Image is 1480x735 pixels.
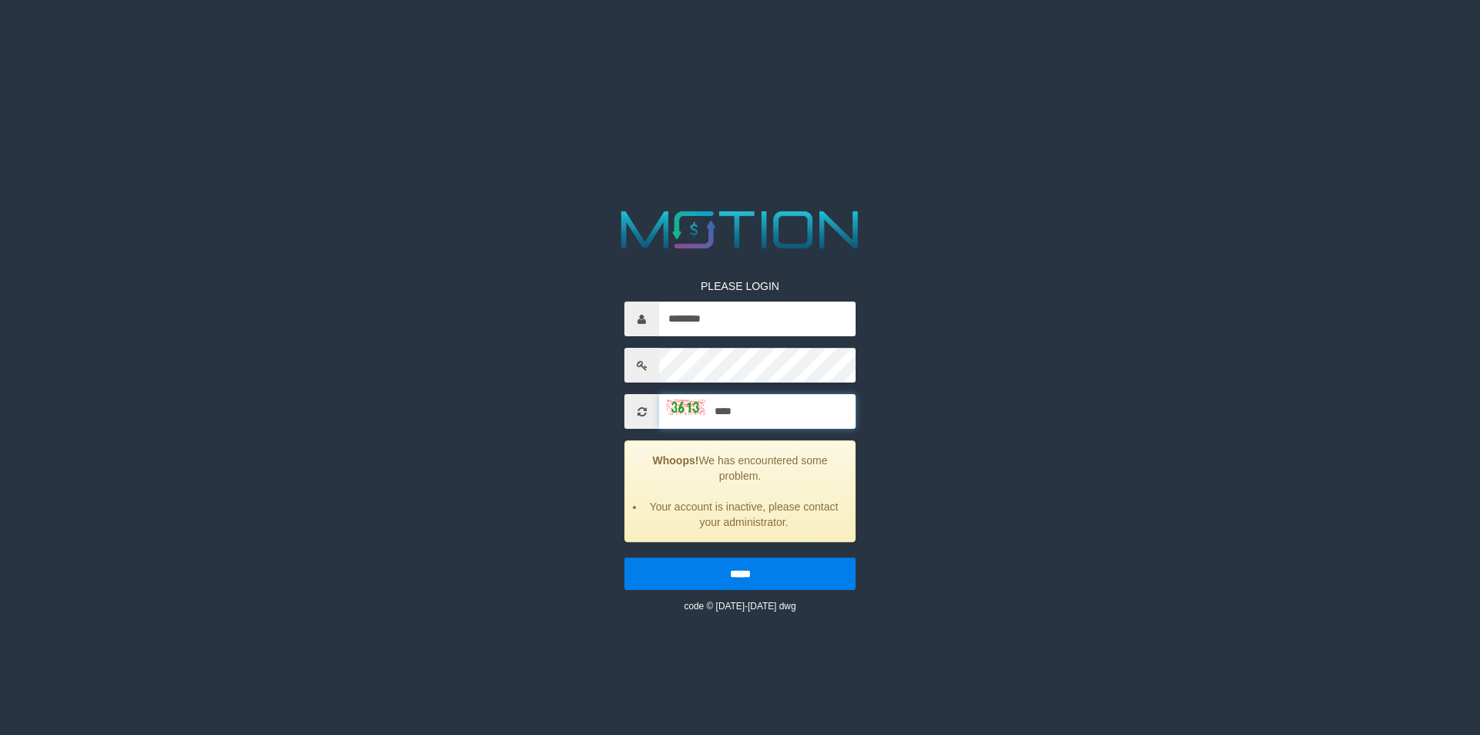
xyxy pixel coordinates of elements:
[624,278,856,294] p: PLEASE LOGIN
[667,400,705,415] img: captcha
[624,440,856,542] div: We has encountered some problem.
[610,204,869,255] img: MOTION_logo.png
[684,601,795,612] small: code © [DATE]-[DATE] dwg
[644,499,843,530] li: Your account is inactive, please contact your administrator.
[653,454,699,467] strong: Whoops!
